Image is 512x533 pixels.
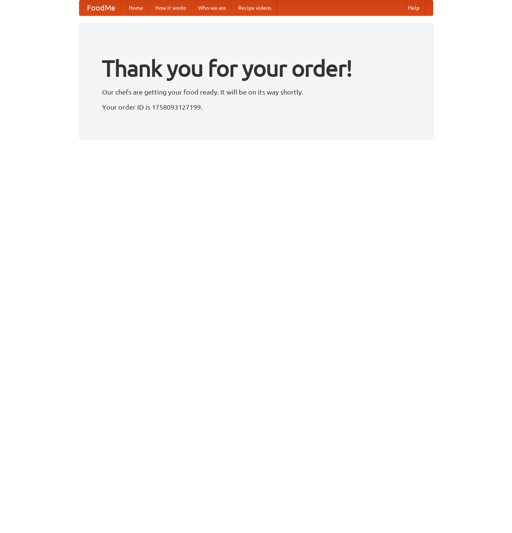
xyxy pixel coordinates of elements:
a: Help [402,0,425,15]
a: FoodMe [79,0,123,15]
p: Our chefs are getting your food ready. It will be on its way shortly. [102,86,410,98]
a: Home [123,0,149,15]
a: Who we are [192,0,232,15]
a: How it works [149,0,192,15]
a: Recipe videos [232,0,277,15]
h1: Thank you for your order! [102,50,410,86]
p: Your order ID is 1758093127199. [102,101,410,113]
